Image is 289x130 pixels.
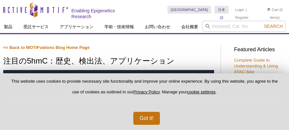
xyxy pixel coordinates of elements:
h2: Enabling Epigenetics Research [71,8,125,19]
button: Got it! [133,112,160,125]
a: Privacy Policy [133,89,160,94]
li: (0 items) [264,6,286,21]
a: アプリケーション [56,21,97,33]
h1: 注目の5hmC：歴史、検出法、アプリケーション [3,57,214,66]
a: 日本語 [214,6,229,14]
h3: Featured Articles [234,47,286,53]
img: Your Cart [267,8,270,11]
p: This website uses cookies to provide necessary site functionality and improve your online experie... [10,78,279,100]
input: Keyword, Cat. No. [202,21,286,32]
a: [GEOGRAPHIC_DATA] [167,6,211,14]
a: 学術・技術情報 [101,21,138,33]
a: 受託サービス [19,21,53,33]
a: << Back to MOTIFvations Blog Home Page [3,45,90,50]
a: Complete Guide to Understanding & Using ATAC-Seq [234,58,278,74]
button: cookie settings [187,89,215,94]
a: お問い合わせ [141,21,174,33]
a: 会社概要 [177,21,202,33]
a: Login [235,7,244,12]
span: Search [264,24,283,29]
li: | [246,6,247,14]
button: Search [262,23,285,29]
a: Register [235,15,248,20]
a: Cart [267,7,279,12]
